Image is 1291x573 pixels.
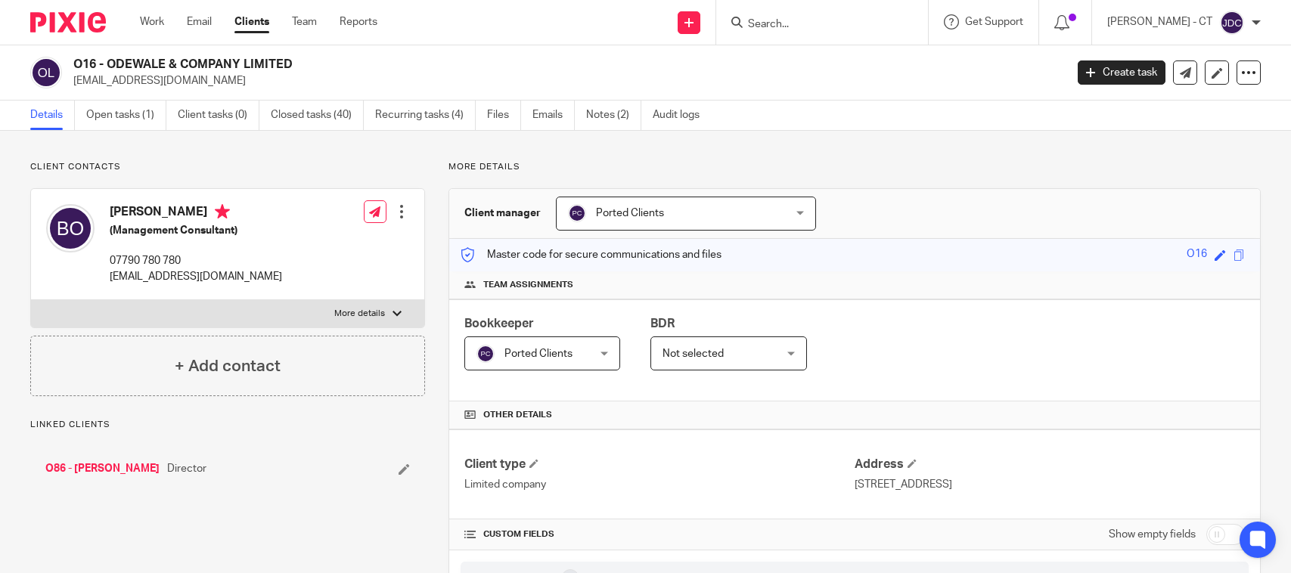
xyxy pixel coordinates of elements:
[334,308,385,320] p: More details
[340,14,377,29] a: Reports
[532,101,575,130] a: Emails
[464,457,855,472] h4: Client type
[461,247,722,262] p: Master code for secure communications and files
[215,204,230,219] i: Primary
[464,477,855,492] p: Limited company
[746,18,883,32] input: Search
[504,348,573,359] span: Ported Clients
[30,419,425,431] p: Linked clients
[483,279,573,291] span: Team assignments
[375,101,476,130] a: Recurring tasks (4)
[965,17,1023,27] span: Get Support
[178,101,259,130] a: Client tasks (0)
[1109,527,1196,542] label: Show empty fields
[271,101,364,130] a: Closed tasks (40)
[73,73,1055,88] p: [EMAIL_ADDRESS][DOMAIN_NAME]
[476,345,495,363] img: svg%3E
[30,101,75,130] a: Details
[110,253,282,268] p: 07790 780 780
[30,12,106,33] img: Pixie
[46,204,95,252] img: svg%3E
[110,204,282,223] h4: [PERSON_NAME]
[1220,11,1244,35] img: svg%3E
[1078,60,1165,85] a: Create task
[663,348,724,359] span: Not selected
[110,269,282,284] p: [EMAIL_ADDRESS][DOMAIN_NAME]
[448,161,1261,173] p: More details
[464,317,534,330] span: Bookkeeper
[487,101,521,130] a: Files
[175,355,281,378] h4: + Add contact
[45,461,160,476] a: O86 - [PERSON_NAME]
[653,101,711,130] a: Audit logs
[30,57,62,88] img: svg%3E
[1107,14,1212,29] p: [PERSON_NAME] - CT
[110,223,282,238] h5: (Management Consultant)
[464,206,541,221] h3: Client manager
[568,204,586,222] img: svg%3E
[855,477,1245,492] p: [STREET_ADDRESS]
[483,409,552,421] span: Other details
[167,461,206,476] span: Director
[30,161,425,173] p: Client contacts
[596,208,664,218] span: Ported Clients
[140,14,164,29] a: Work
[292,14,317,29] a: Team
[586,101,641,130] a: Notes (2)
[234,14,269,29] a: Clients
[1187,246,1207,264] div: O16
[855,457,1245,472] h4: Address
[86,101,166,130] a: Open tasks (1)
[187,14,212,29] a: Email
[650,317,675,330] span: BDR
[464,528,855,540] h4: CUSTOM FIELDS
[73,57,858,73] h2: O16 - ODEWALE & COMPANY LIMITED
